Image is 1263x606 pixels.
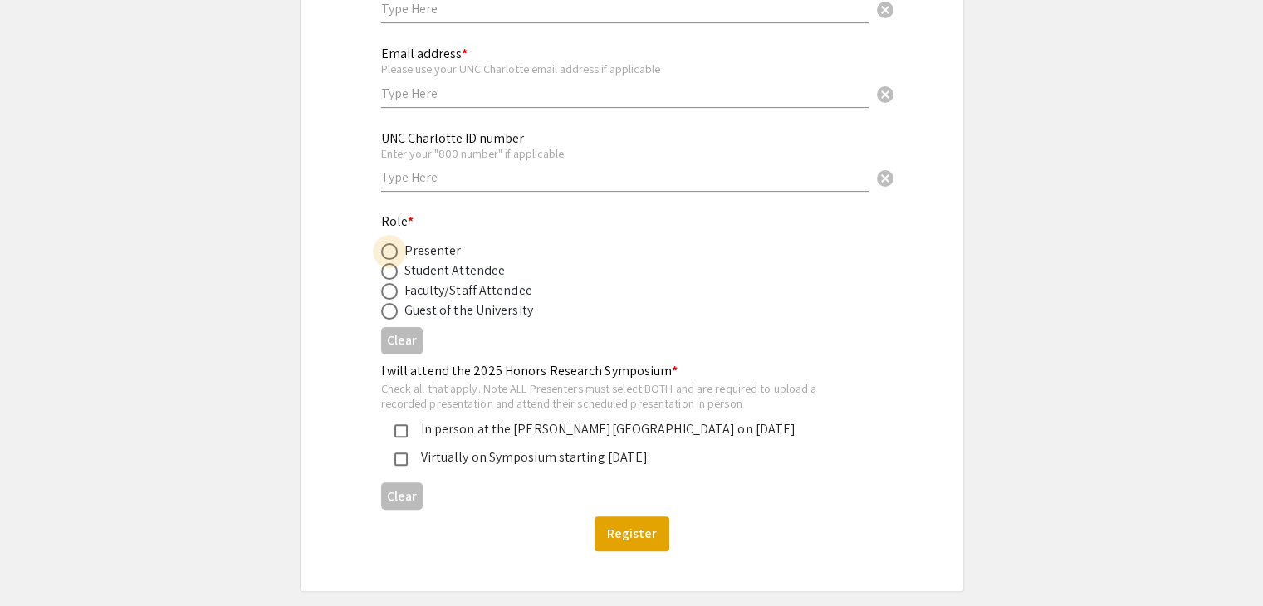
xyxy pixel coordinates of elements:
[381,213,414,230] mat-label: Role
[381,85,869,102] input: Type Here
[595,516,669,551] button: Register
[381,381,856,410] div: Check all that apply. Note ALL Presenters must select BOTH and are required to upload a recorded ...
[869,161,902,194] button: Clear
[381,146,869,161] div: Enter your "800 number" if applicable
[381,61,869,76] div: Please use your UNC Charlotte email address if applicable
[875,85,895,105] span: cancel
[869,76,902,110] button: Clear
[381,362,678,379] mat-label: I will attend the 2025 Honors Research Symposium
[381,130,524,147] mat-label: UNC Charlotte ID number
[381,482,423,510] button: Clear
[408,447,843,467] div: Virtually on Symposium starting [DATE]
[408,419,843,439] div: In person at the [PERSON_NAME][GEOGRAPHIC_DATA] on [DATE]
[381,45,468,62] mat-label: Email address
[404,281,532,301] div: Faculty/Staff Attendee
[12,531,71,594] iframe: Chat
[404,301,533,320] div: Guest of the University
[381,169,869,186] input: Type Here
[404,241,462,261] div: Presenter
[404,261,506,281] div: Student Attendee
[381,327,423,354] button: Clear
[875,169,895,188] span: cancel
